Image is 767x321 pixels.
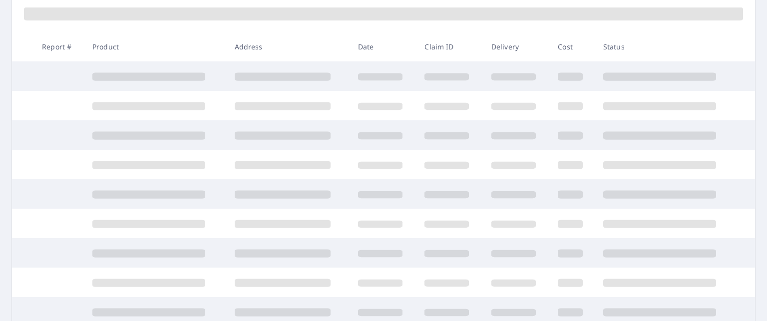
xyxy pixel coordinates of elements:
[595,32,738,61] th: Status
[416,32,483,61] th: Claim ID
[350,32,416,61] th: Date
[34,32,84,61] th: Report #
[550,32,595,61] th: Cost
[227,32,350,61] th: Address
[483,32,550,61] th: Delivery
[84,32,227,61] th: Product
